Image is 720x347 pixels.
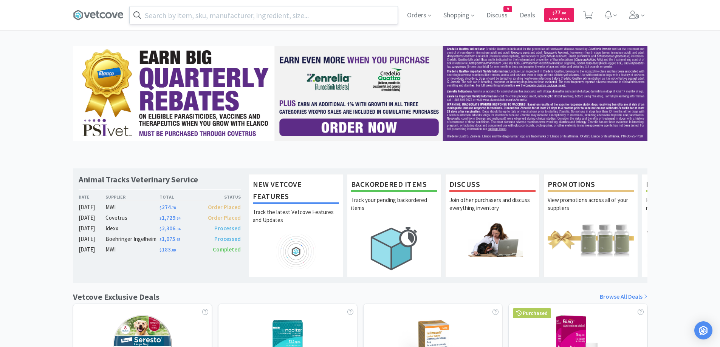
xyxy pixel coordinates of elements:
div: [DATE] [79,203,106,212]
h1: Vetcove Exclusive Deals [73,290,159,304]
div: MWI [105,203,159,212]
span: . 65 [175,237,180,242]
a: [DATE]Covetrus$1,729.94Order Placed [79,213,241,222]
div: Boehringer Ingelheim [105,234,159,244]
img: hero_feature_roadmap.png [253,234,339,269]
img: hero_promotions.png [548,222,634,257]
h1: Animal Tracks Veterinary Service [79,174,198,185]
span: 77 [553,9,566,16]
h1: Backordered Items [351,178,437,192]
div: [DATE] [79,213,106,222]
span: Processed [214,235,241,242]
div: [DATE] [79,224,106,233]
a: Deals [517,12,538,19]
div: Date [79,193,106,200]
a: PromotionsView promotions across all of your suppliers [543,174,638,277]
a: Discuss9 [483,12,511,19]
a: New Vetcove FeaturesTrack the latest Vetcove Features and Updates [249,174,343,277]
span: 9 [504,6,512,12]
div: Idexx [105,224,159,233]
span: 274 [159,204,176,211]
h1: Promotions [548,178,634,192]
div: [DATE] [79,245,106,254]
span: Completed [213,246,241,253]
p: Track your pending backordered items [351,196,437,222]
span: $ [553,11,554,15]
span: . 89 [171,248,176,253]
span: Order Placed [208,214,241,221]
span: 2,306 [159,225,180,232]
a: [DATE]MWI$274.78Order Placed [79,203,241,212]
img: c0597424cfe842289f5eaa75fb79644f.jpg [73,46,647,141]
a: Browse All Deals [600,292,647,302]
span: Processed [214,225,241,232]
span: $ [159,248,162,253]
input: Search by item, sku, manufacturer, ingredient, size... [130,6,398,24]
div: Total [159,193,200,200]
span: $ [159,237,162,242]
a: $77.80Cash Back [544,5,574,25]
p: Track the latest Vetcove Features and Updates [253,208,339,234]
p: View promotions across all of your suppliers [548,196,634,222]
a: [DATE]MWI$183.89Completed [79,245,241,254]
span: $ [159,227,162,231]
img: hero_discuss.png [449,222,536,257]
span: . 78 [171,205,176,210]
span: $ [159,205,162,210]
div: MWI [105,245,159,254]
h1: Discuss [449,178,536,192]
h1: New Vetcove Features [253,178,339,204]
span: Cash Back [549,17,570,22]
span: . 34 [175,227,180,231]
p: Join other purchasers and discuss everything inventory [449,196,536,222]
div: Status [200,193,241,200]
a: Backordered ItemsTrack your pending backordered items [347,174,441,277]
div: Covetrus [105,213,159,222]
span: 183 [159,246,176,253]
img: hero_backorders.png [351,222,437,274]
span: . 94 [175,216,180,221]
a: [DATE]Boehringer Ingelheim$1,075.65Processed [79,234,241,244]
a: [DATE]Idexx$2,306.34Processed [79,224,241,233]
span: $ [159,216,162,221]
div: [DATE] [79,234,106,244]
div: Open Intercom Messenger [694,321,712,339]
span: . 80 [561,11,566,15]
div: Supplier [105,193,159,200]
span: 1,075 [159,235,180,242]
span: Order Placed [208,204,241,211]
span: 1,729 [159,214,180,221]
a: DiscussJoin other purchasers and discuss everything inventory [445,174,540,277]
